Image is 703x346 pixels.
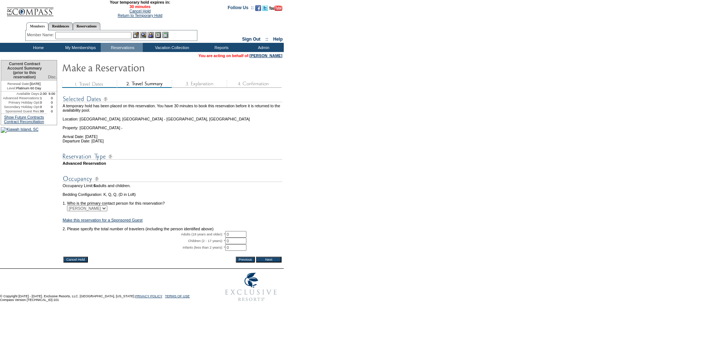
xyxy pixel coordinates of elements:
td: [DATE] [1,81,47,86]
span: :: [265,37,268,42]
td: Occupancy Limit: adults and children. [63,183,282,188]
td: Departure Date: [DATE] [63,139,282,143]
td: Platinum 60 Day [1,86,47,92]
td: Home [16,43,59,52]
td: Property: [GEOGRAPHIC_DATA] - [63,121,282,130]
a: [PERSON_NAME] [250,53,282,58]
td: 0 [40,105,47,109]
img: subTtlSelectedDates.gif [63,94,282,104]
a: Subscribe to our YouTube Channel [269,7,282,12]
img: Subscribe to our YouTube Channel [269,5,282,11]
span: 6 [93,183,96,188]
td: Adults (18 years and older): * [63,231,225,238]
a: Return to Temporary Hold [118,13,163,18]
input: Cancel Hold [63,257,88,263]
td: 99 [40,109,47,114]
a: Become our fan on Facebook [255,7,261,12]
td: 2.00 [40,92,47,96]
a: Reservations [73,22,100,30]
a: Contract Reconciliation [4,119,44,124]
td: 0 [47,105,57,109]
a: Sign Out [242,37,260,42]
a: Residences [48,22,73,30]
div: Member Name: [27,32,55,38]
input: Next [256,257,282,263]
a: TERMS OF USE [165,294,190,298]
td: A temporary hold has been placed on this reservation. You have 30 minutes to book this reservatio... [63,104,282,112]
a: PRIVACY POLICY [135,294,162,298]
img: subTtlResType.gif [63,152,282,161]
td: 0 [47,96,57,100]
td: Reservations [101,43,143,52]
td: Primary Holiday Opt: [1,100,40,105]
td: Sponsored Guest Res: [1,109,40,114]
td: Vacation Collection [143,43,200,52]
td: Follow Us :: [228,4,254,13]
img: View [140,32,146,38]
input: Previous [236,257,255,263]
span: You are acting on behalf of: [198,53,282,58]
img: Reservations [155,32,161,38]
img: Make Reservation [62,60,208,75]
td: Current Contract Account Summary (prior to this reservation) [1,60,47,81]
img: step3_state1.gif [172,80,227,88]
td: Secondary Holiday Opt: [1,105,40,109]
img: Exclusive Resorts [218,269,284,305]
img: step4_state1.gif [227,80,282,88]
td: 2. Please specify the total number of travelers (including the person identified above) [63,227,282,231]
a: Make this reservation for a Sponsored Guest [63,218,142,222]
img: b_edit.gif [133,32,139,38]
td: Admin [242,43,284,52]
img: step1_state3.gif [62,80,117,88]
a: Show Future Contracts [4,115,44,119]
span: Disc. [48,75,57,79]
td: My Memberships [59,43,101,52]
td: Reports [200,43,242,52]
td: 0 [47,100,57,105]
td: Advanced Reservations: [1,96,40,100]
td: 1. Who is the primary contact person for this reservation? [63,197,282,205]
a: Help [273,37,283,42]
img: Follow us on Twitter [262,5,268,11]
a: Cancel Hold [129,9,150,13]
a: Follow us on Twitter [262,7,268,12]
span: 30 minutes [57,4,222,9]
img: Become our fan on Facebook [255,5,261,11]
td: 0 [47,109,57,114]
img: step2_state2.gif [117,80,172,88]
img: Compass Home [6,1,54,16]
img: b_calculator.gif [162,32,168,38]
td: Arrival Date: [DATE] [63,130,282,139]
td: Available Days: [1,92,40,96]
td: Bedding Configuration: K, Q, Q, (D in Loft) [63,192,282,197]
td: Infants (less than 2 years): * [63,244,225,251]
a: Members [26,22,49,30]
td: 1 [40,96,47,100]
td: Location: [GEOGRAPHIC_DATA], [GEOGRAPHIC_DATA] - [GEOGRAPHIC_DATA], [GEOGRAPHIC_DATA] [63,112,282,121]
img: Kiawah Island, SC [1,127,38,133]
span: Renewal Date: [7,82,30,86]
td: Advanced Reservation [63,161,282,165]
td: 9.00 [47,92,57,96]
td: 0 [40,100,47,105]
span: Level: [7,86,16,90]
img: subTtlOccupancy.gif [63,174,282,183]
img: Impersonate [148,32,154,38]
td: Children (2 - 17 years): * [63,238,225,244]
